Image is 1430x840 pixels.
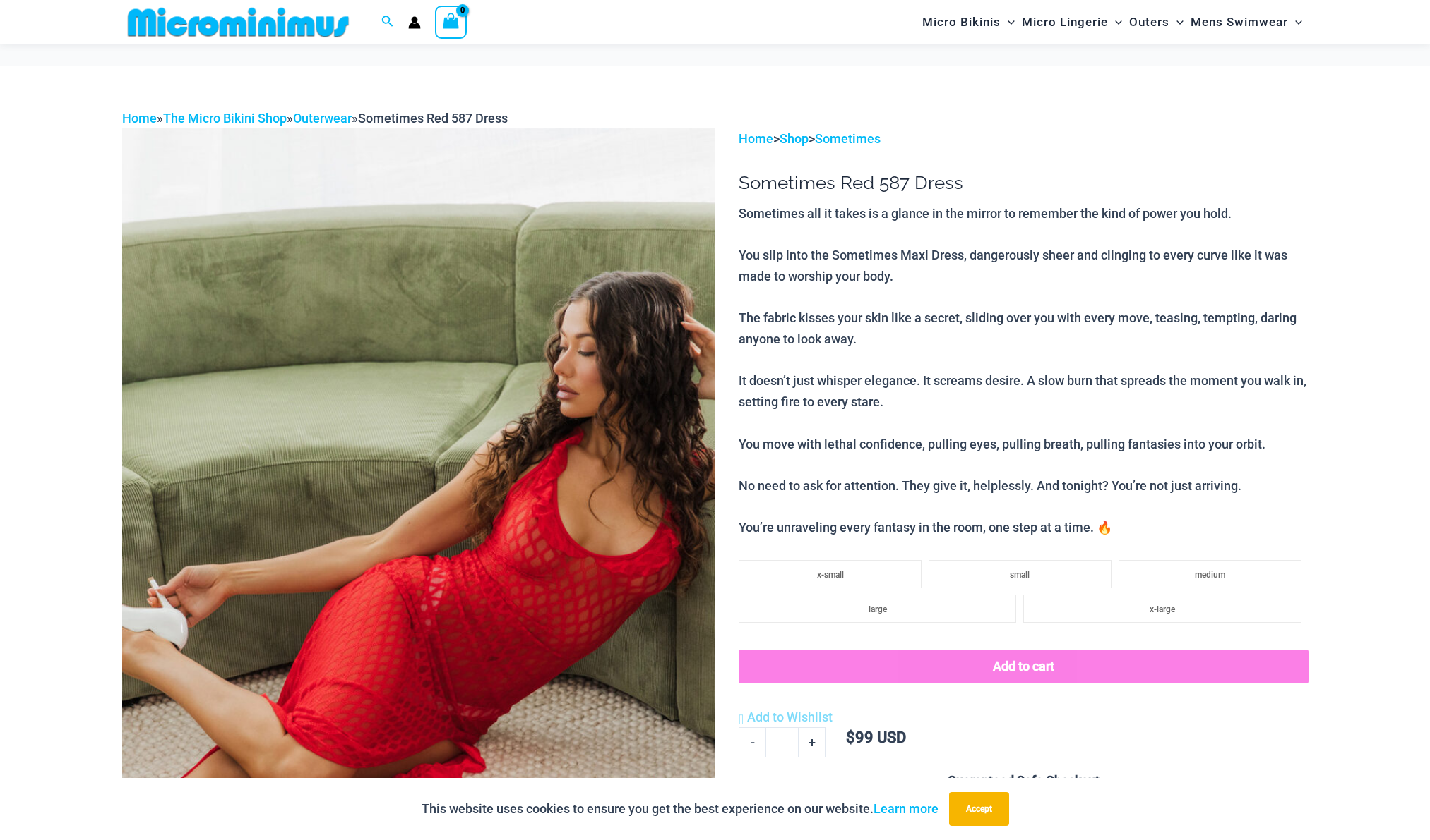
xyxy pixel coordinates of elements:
[122,111,508,126] span: » » »
[739,650,1308,683] button: Add to cart
[942,770,1105,791] legend: Guaranteed Safe Checkout
[1010,570,1030,580] span: small
[1288,4,1302,40] span: Menu Toggle
[1187,4,1306,40] a: Mens SwimwearMenu ToggleMenu Toggle
[1001,4,1015,40] span: Menu Toggle
[739,203,1308,538] p: Sometimes all it takes is a glance in the mirror to remember the kind of power you hold. You slip...
[747,710,833,724] span: Add to Wishlist
[917,2,1309,42] nav: Site Navigation
[1191,4,1288,40] span: Mens Swimwear
[1169,4,1184,40] span: Menu Toggle
[922,4,1001,40] span: Micro Bikinis
[381,13,394,31] a: Search icon link
[1126,4,1187,40] a: OutersMenu ToggleMenu Toggle
[929,560,1112,588] li: small
[846,729,906,746] bdi: 99 USD
[358,111,508,126] span: Sometimes Red 587 Dress
[949,792,1009,826] button: Accept
[739,560,922,588] li: x-small
[1022,4,1108,40] span: Micro Lingerie
[1195,570,1225,580] span: medium
[163,111,287,126] a: The Micro Bikini Shop
[122,111,157,126] a: Home
[408,16,421,29] a: Account icon link
[799,727,826,757] a: +
[817,570,844,580] span: x-small
[815,131,881,146] a: Sometimes
[780,131,809,146] a: Shop
[293,111,352,126] a: Outerwear
[1150,604,1175,614] span: x-large
[1018,4,1126,40] a: Micro LingerieMenu ToggleMenu Toggle
[739,707,833,728] a: Add to Wishlist
[1023,595,1301,623] li: x-large
[739,131,773,146] a: Home
[874,801,939,816] a: Learn more
[1119,560,1301,588] li: medium
[739,172,1308,194] h1: Sometimes Red 587 Dress
[846,729,855,746] span: $
[765,727,799,757] input: Product quantity
[422,798,939,820] p: This website uses cookies to ensure you get the best experience on our website.
[919,4,1018,40] a: Micro BikinisMenu ToggleMenu Toggle
[739,595,1016,623] li: large
[739,727,765,757] a: -
[1108,4,1122,40] span: Menu Toggle
[1129,4,1169,40] span: Outers
[435,6,467,38] a: View Shopping Cart, empty
[122,6,354,38] img: MM SHOP LOGO FLAT
[869,604,887,614] span: large
[739,128,1308,150] p: > >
